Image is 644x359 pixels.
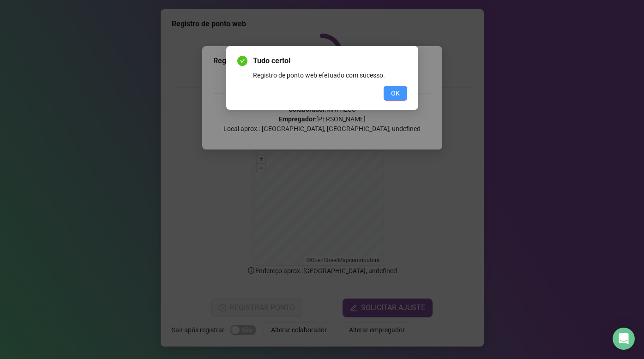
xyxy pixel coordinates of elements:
span: OK [391,88,400,98]
div: Registro de ponto web efetuado com sucesso. [253,70,407,80]
div: Open Intercom Messenger [613,328,635,350]
button: OK [384,86,407,101]
span: check-circle [237,56,247,66]
span: Tudo certo! [253,55,407,66]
